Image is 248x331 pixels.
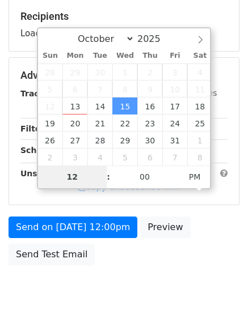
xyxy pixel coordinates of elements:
[110,165,179,188] input: Minute
[87,63,112,80] span: September 30, 2025
[191,277,248,331] iframe: Chat Widget
[20,124,49,133] strong: Filters
[112,148,137,165] span: November 5, 2025
[134,33,175,44] input: Year
[137,97,162,114] span: October 16, 2025
[162,80,187,97] span: October 10, 2025
[187,131,212,148] span: November 1, 2025
[137,131,162,148] span: October 30, 2025
[20,169,76,178] strong: Unsubscribe
[107,165,110,188] span: :
[87,80,112,97] span: October 7, 2025
[38,97,63,114] span: October 12, 2025
[112,97,137,114] span: October 15, 2025
[140,217,190,238] a: Preview
[20,89,58,98] strong: Tracking
[137,52,162,60] span: Thu
[162,148,187,165] span: November 7, 2025
[38,131,63,148] span: October 26, 2025
[38,148,63,165] span: November 2, 2025
[62,97,87,114] span: October 13, 2025
[112,131,137,148] span: October 29, 2025
[62,52,87,60] span: Mon
[38,52,63,60] span: Sun
[38,63,63,80] span: September 28, 2025
[112,52,137,60] span: Wed
[187,63,212,80] span: October 4, 2025
[112,63,137,80] span: October 1, 2025
[38,114,63,131] span: October 19, 2025
[38,165,107,188] input: Hour
[20,146,61,155] strong: Schedule
[179,165,211,188] span: Click to toggle
[9,244,95,265] a: Send Test Email
[20,10,228,40] div: Loading...
[87,52,112,60] span: Tue
[87,97,112,114] span: October 14, 2025
[162,131,187,148] span: October 31, 2025
[87,148,112,165] span: November 4, 2025
[77,182,179,192] a: Copy unsubscribe link
[187,97,212,114] span: October 18, 2025
[162,97,187,114] span: October 17, 2025
[87,131,112,148] span: October 28, 2025
[9,217,137,238] a: Send on [DATE] 12:00pm
[20,10,228,23] h5: Recipients
[62,148,87,165] span: November 3, 2025
[187,80,212,97] span: October 11, 2025
[137,63,162,80] span: October 2, 2025
[62,131,87,148] span: October 27, 2025
[112,80,137,97] span: October 8, 2025
[187,114,212,131] span: October 25, 2025
[38,80,63,97] span: October 5, 2025
[162,114,187,131] span: October 24, 2025
[137,148,162,165] span: November 6, 2025
[62,80,87,97] span: October 6, 2025
[137,80,162,97] span: October 9, 2025
[20,69,228,82] h5: Advanced
[162,52,187,60] span: Fri
[187,52,212,60] span: Sat
[137,114,162,131] span: October 23, 2025
[187,148,212,165] span: November 8, 2025
[112,114,137,131] span: October 22, 2025
[62,114,87,131] span: October 20, 2025
[87,114,112,131] span: October 21, 2025
[62,63,87,80] span: September 29, 2025
[162,63,187,80] span: October 3, 2025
